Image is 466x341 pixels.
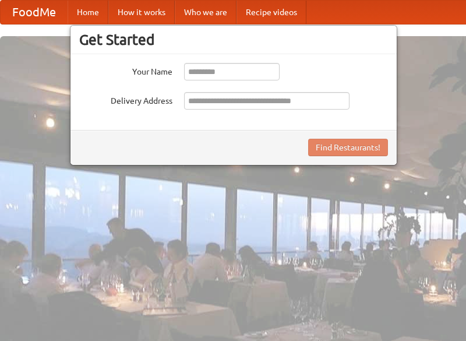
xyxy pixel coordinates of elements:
label: Your Name [79,63,172,78]
a: Recipe videos [236,1,306,24]
a: Who we are [175,1,236,24]
button: Find Restaurants! [308,139,388,156]
label: Delivery Address [79,92,172,107]
a: How it works [108,1,175,24]
a: FoodMe [1,1,68,24]
a: Home [68,1,108,24]
h3: Get Started [79,31,388,48]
